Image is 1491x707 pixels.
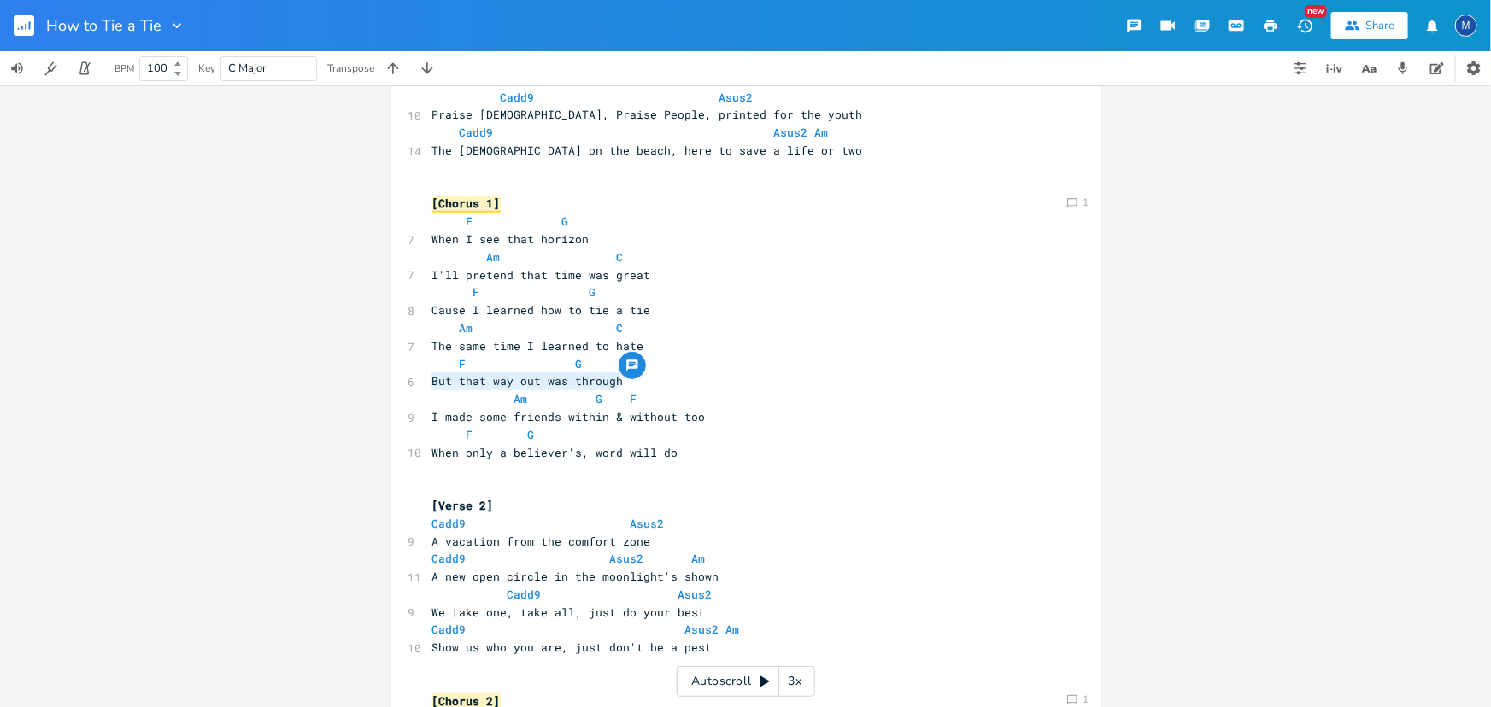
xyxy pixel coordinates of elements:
span: But that way out was through [432,373,624,389]
span: Asus2 [685,622,719,637]
span: Am [487,249,501,265]
span: I'll pretend that time was great [432,267,651,283]
span: The ones we handed out, by the moonlit shore [432,72,733,87]
span: I made some friends within & without too [432,409,706,424]
span: Show us who you are, just don't be a pest [432,640,713,655]
div: Share [1365,18,1394,33]
span: Asus2 [610,551,644,566]
span: [Verse 2] [432,498,494,513]
span: G [596,391,603,406]
span: Asus2 [631,516,665,531]
span: G [590,284,596,300]
span: G [576,356,583,371]
span: The same time I learned to hate [432,338,644,353]
span: C [617,320,624,336]
span: A vacation from the comfort zone [432,534,651,549]
span: Am [692,551,706,566]
span: C Major [228,61,267,76]
span: Cadd9 [432,622,467,637]
span: Am [514,391,528,406]
div: Transpose [327,63,374,73]
span: We take one, take all, just do your best [432,605,706,620]
span: Praise [DEMOGRAPHIC_DATA], Praise People, printed for the youth [432,107,863,122]
span: Cadd9 [508,587,542,602]
div: 3x [779,666,810,697]
button: New [1288,10,1322,41]
div: 1 [1083,197,1089,207]
div: Mark Berman [1455,15,1477,37]
span: G [562,213,569,229]
span: Am [815,125,829,140]
span: Cadd9 [432,551,467,566]
span: Asus2 [678,587,713,602]
span: When I see that horizon [432,231,590,247]
span: Asus2 [719,90,754,105]
button: M [1455,6,1477,45]
div: New [1305,5,1327,18]
div: Key [198,63,215,73]
span: Cause I learned how to tie a tie [432,302,651,318]
span: F [467,427,473,442]
span: Cadd9 [501,90,535,105]
span: The [DEMOGRAPHIC_DATA] on the beach, here to save a life or two [432,143,863,158]
span: Am [460,320,473,336]
span: G [528,427,535,442]
span: [Chorus 1] [432,196,501,213]
span: Asus2 [774,125,808,140]
button: Share [1331,12,1408,39]
span: Am [726,622,740,637]
span: F [631,391,637,406]
span: When only a believer's, word will do [432,445,678,460]
span: F [473,284,480,300]
span: Cadd9 [460,125,494,140]
span: F [460,356,467,371]
div: BPM [114,64,134,73]
span: C [617,249,624,265]
div: 1 [1083,694,1089,704]
div: Autoscroll [677,666,815,697]
span: F [467,213,473,229]
span: Cadd9 [432,516,467,531]
span: How to Tie a Tie [46,18,161,33]
span: A new open circle in the moonlight's shown [432,569,719,584]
